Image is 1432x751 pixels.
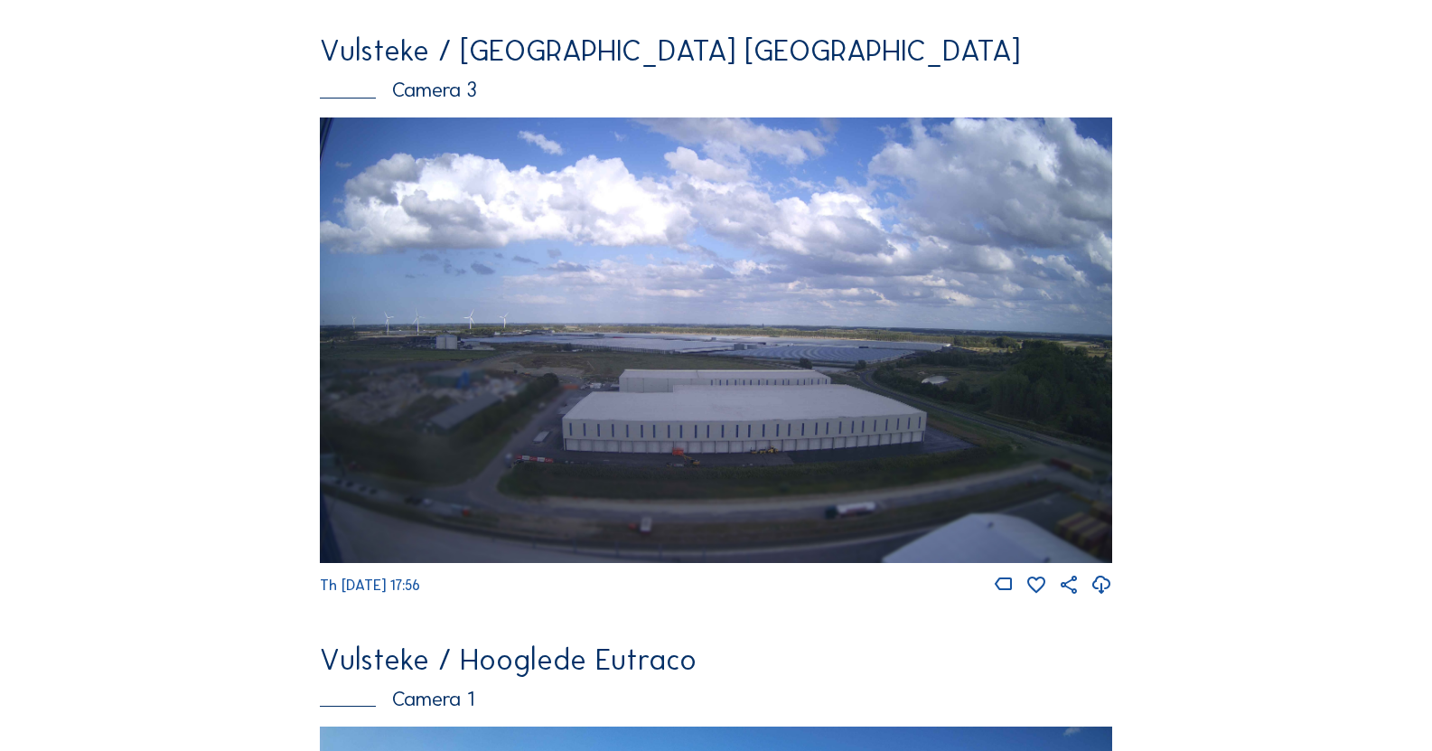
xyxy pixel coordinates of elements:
div: Vulsteke / [GEOGRAPHIC_DATA] [GEOGRAPHIC_DATA] [320,36,1112,65]
div: Camera 3 [320,80,1112,100]
div: Camera 1 [320,689,1112,709]
div: Vulsteke / Hooglede Eutraco [320,645,1112,674]
img: Image [320,117,1112,563]
span: Th [DATE] 17:56 [320,577,420,594]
